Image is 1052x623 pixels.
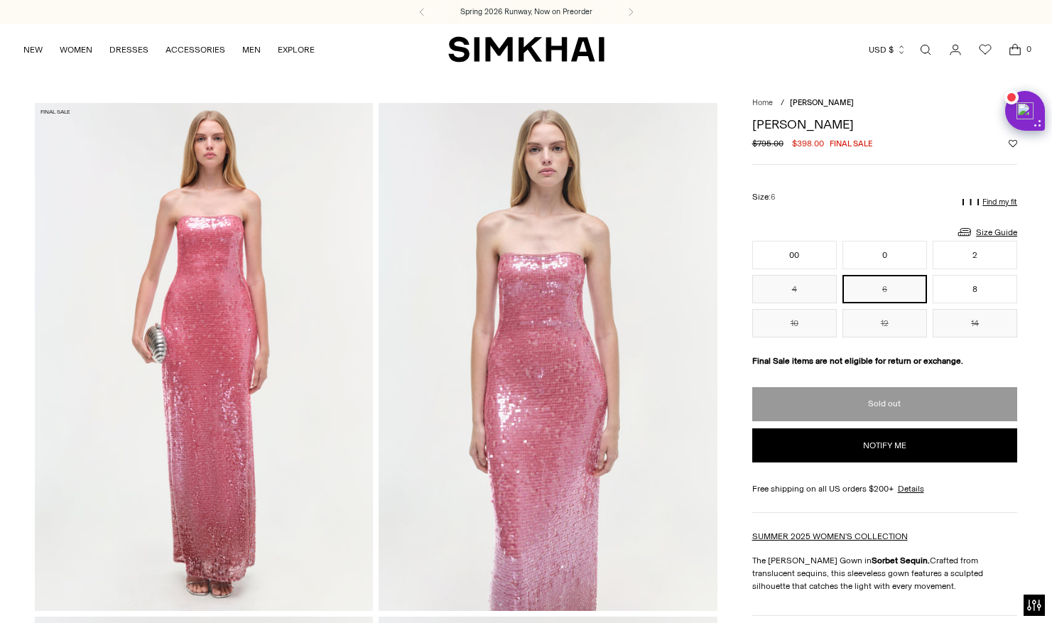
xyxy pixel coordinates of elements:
img: Leilani Sequin Gown [35,103,373,611]
a: MEN [242,34,261,65]
button: Add to Wishlist [1009,139,1017,148]
a: Details [898,482,924,495]
a: WOMEN [60,34,92,65]
button: Notify me [752,428,1018,462]
a: Wishlist [971,36,999,64]
a: NEW [23,34,43,65]
button: 2 [933,241,1017,269]
img: Leilani Sequin Gown [379,103,717,611]
a: Open search modal [911,36,940,64]
a: Go to the account page [941,36,970,64]
strong: Sorbet Sequin. [872,556,930,565]
nav: breadcrumbs [752,97,1018,109]
h1: [PERSON_NAME] [752,118,1018,131]
a: DRESSES [109,34,148,65]
button: 4 [752,275,837,303]
p: The [PERSON_NAME] Gown in Crafted from translucent sequins, this sleeveless gown features a sculp... [752,554,1018,592]
span: $398.00 [792,137,824,150]
div: / [781,97,784,109]
button: 6 [842,275,927,303]
button: 8 [933,275,1017,303]
button: 0 [842,241,927,269]
a: Size Guide [956,223,1017,241]
span: 0 [1022,43,1035,55]
span: 6 [771,193,775,202]
a: SUMMER 2025 WOMEN'S COLLECTION [752,531,908,541]
s: $795.00 [752,137,783,150]
a: Open cart modal [1001,36,1029,64]
button: 12 [842,309,927,337]
a: EXPLORE [278,34,315,65]
button: USD $ [869,34,906,65]
div: Free shipping on all US orders $200+ [752,482,1018,495]
strong: Final Sale items are not eligible for return or exchange. [752,356,963,366]
button: 14 [933,309,1017,337]
a: Home [752,98,773,107]
label: Size: [752,190,775,204]
a: SIMKHAI [448,36,604,63]
button: 00 [752,241,837,269]
a: ACCESSORIES [166,34,225,65]
button: 10 [752,309,837,337]
iframe: Sign Up via Text for Offers [11,569,141,612]
span: [PERSON_NAME] [790,98,854,107]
